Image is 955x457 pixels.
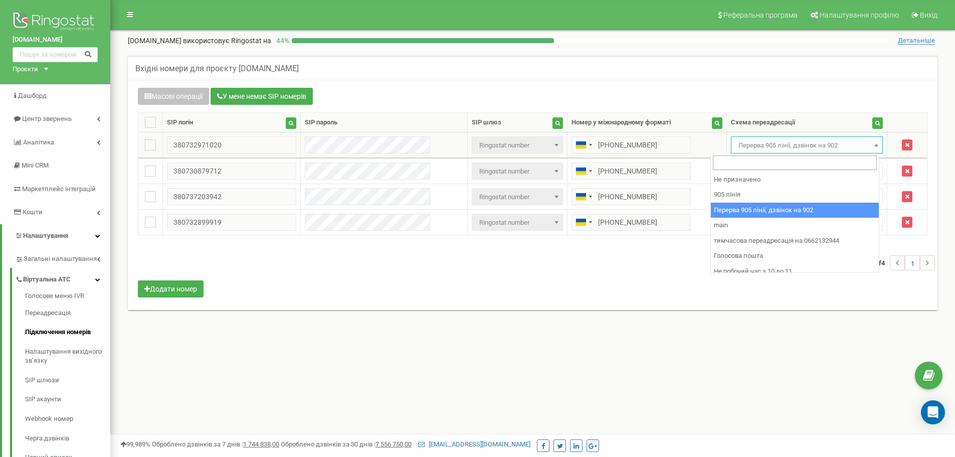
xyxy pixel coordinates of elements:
[301,113,468,132] th: SIP пароль
[572,137,595,153] div: Telephone country code
[711,264,879,279] li: Не робочий час з 10 до 11
[572,163,595,179] div: Telephone country code
[572,214,595,230] div: Telephone country code
[23,138,54,146] span: Аналiтика
[25,303,110,323] a: Переадресація
[138,280,204,297] button: Додати номер
[475,165,559,179] span: Ringostat number
[23,275,71,284] span: Віртуальна АТС
[15,247,110,268] a: Загальні налаштування
[905,255,920,270] li: 1
[472,118,501,127] div: SIP шлюз
[138,88,209,105] button: Масові операції
[25,429,110,448] a: Черга дзвінків
[731,118,796,127] div: Схема переадресації
[25,323,110,342] a: Підключення номерів
[472,214,562,231] span: Ringostat number
[281,440,412,448] span: Оброблено дзвінків за 30 днів :
[22,185,96,193] span: Маркетплейс інтеграцій
[711,248,879,264] li: Голосова пошта
[711,218,879,233] li: main
[711,172,879,188] li: Не призначено
[13,10,98,35] img: Ringostat logo
[18,92,47,99] span: Дашборд
[211,88,313,105] button: У мене немає SIP номерів
[731,136,883,154] span: Перерва 905 лінії, дзвінок на 902
[120,440,150,448] span: 99,989%
[13,35,98,45] a: [DOMAIN_NAME]
[866,245,935,280] nav: ...
[24,254,97,264] span: Загальні налаштування
[472,163,562,180] span: Ringostat number
[723,11,798,19] span: Реферальна програма
[472,136,562,154] span: Ringostat number
[135,64,299,73] h5: Вхідні номери для проєкту [DOMAIN_NAME]
[22,115,72,122] span: Центр звернень
[25,371,110,390] a: SIP шлюзи
[734,138,880,153] span: Перерва 905 лінії, дзвінок на 902
[25,390,110,409] a: SIP акаунти
[23,208,43,216] span: Кошти
[271,36,292,46] p: 44 %
[475,216,559,230] span: Ringostat number
[25,409,110,429] a: Webhook номер
[711,203,879,218] li: Перерва 905 лінії, дзвінок на 902
[898,37,935,45] span: Детальніше
[183,37,271,45] span: використовує Ringostat на
[15,268,110,288] a: Віртуальна АТС
[571,118,671,127] div: Номер у міжнародному форматі
[711,233,879,249] li: тимчасова переадресація на 0662132944
[13,65,38,74] div: Проєкти
[475,190,559,204] span: Ringostat number
[375,440,412,448] u: 7 556 750,00
[25,291,110,303] a: Голосове меню IVR
[2,224,110,248] a: Налаштування
[920,11,937,19] span: Вихід
[418,440,530,448] a: [EMAIL_ADDRESS][DOMAIN_NAME]
[152,440,279,448] span: Оброблено дзвінків за 7 днів :
[13,47,98,62] input: Пошук за номером
[572,189,595,205] div: Telephone country code
[22,162,49,169] span: Mini CRM
[472,188,562,205] span: Ringostat number
[571,214,691,231] input: 050 123 4567
[571,136,691,154] input: 050 123 4567
[23,232,68,239] span: Налаштування
[571,188,691,205] input: 050 123 4567
[921,400,945,424] div: Open Intercom Messenger
[571,163,691,180] input: 050 123 4567
[820,11,899,19] span: Налаштування профілю
[167,118,193,127] div: SIP логін
[25,342,110,371] a: Налаштування вихідного зв’язку
[475,138,559,153] span: Ringostat number
[711,187,879,203] li: 905 лінія
[128,36,271,46] p: [DOMAIN_NAME]
[243,440,279,448] u: 1 744 838,00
